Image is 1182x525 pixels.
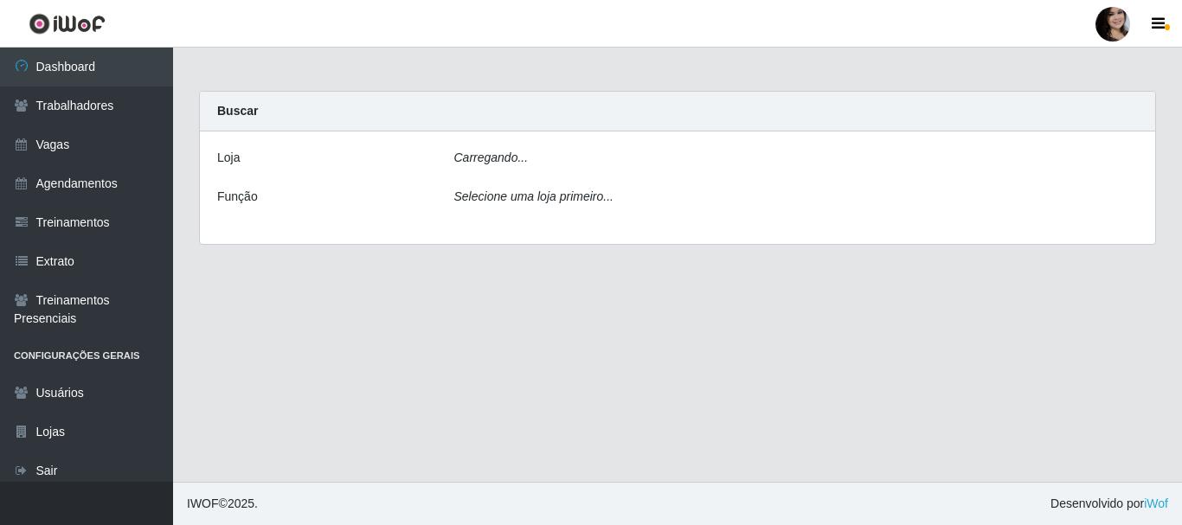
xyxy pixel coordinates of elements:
img: CoreUI Logo [29,13,106,35]
span: Desenvolvido por [1050,495,1168,513]
label: Função [217,188,258,206]
strong: Buscar [217,104,258,118]
a: iWof [1144,496,1168,510]
span: © 2025 . [187,495,258,513]
i: Carregando... [454,150,529,164]
label: Loja [217,149,240,167]
i: Selecione uma loja primeiro... [454,189,613,203]
span: IWOF [187,496,219,510]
